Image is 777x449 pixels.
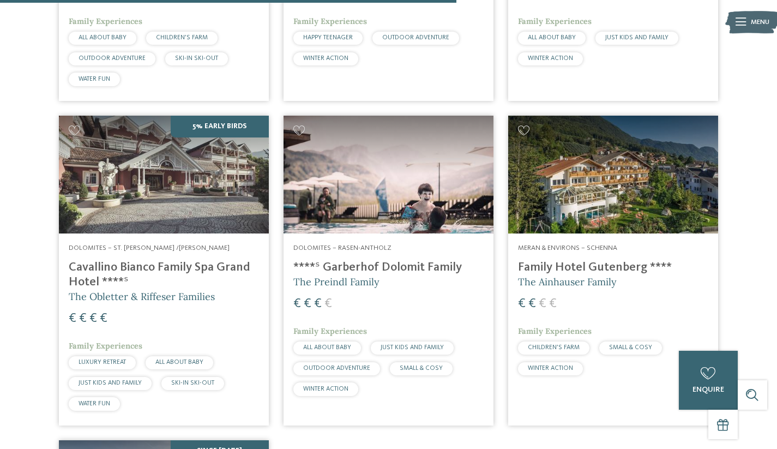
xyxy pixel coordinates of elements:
[69,16,142,26] span: Family Experiences
[528,344,580,351] span: CHILDREN’S FARM
[508,116,718,234] img: Family Hotel Gutenberg ****
[69,290,215,303] span: The Obletter & Riffeser Families
[518,297,526,310] span: €
[304,297,311,310] span: €
[293,276,380,288] span: The Preindl Family
[605,34,668,41] span: JUST KIDS AND FAMILY
[382,34,449,41] span: OUTDOOR ADVENTURE
[79,400,110,407] span: WATER FUN
[79,34,127,41] span: ALL ABOUT BABY
[303,55,348,62] span: WINTER ACTION
[69,244,230,252] span: Dolomites – St. [PERSON_NAME] /[PERSON_NAME]
[324,297,332,310] span: €
[155,359,203,366] span: ALL ABOUT BABY
[314,297,322,310] span: €
[303,344,351,351] span: ALL ABOUT BABY
[175,55,218,62] span: SKI-IN SKI-OUT
[609,344,652,351] span: SMALL & COSY
[518,276,617,288] span: The Ainhauser Family
[549,297,557,310] span: €
[293,244,391,252] span: Dolomites – Rasen-Antholz
[518,326,592,336] span: Family Experiences
[303,365,370,372] span: OUTDOOR ADVENTURE
[293,16,367,26] span: Family Experiences
[171,380,214,386] span: SKI-IN SKI-OUT
[518,260,708,275] h4: Family Hotel Gutenberg ****
[381,344,444,351] span: JUST KIDS AND FAMILY
[284,116,493,234] img: Looking for family hotels? Find the best ones here!
[293,326,367,336] span: Family Experiences
[293,297,301,310] span: €
[284,116,493,426] a: Looking for family hotels? Find the best ones here! Dolomites – Rasen-Antholz ****ˢ Garberhof Dol...
[156,34,208,41] span: CHILDREN’S FARM
[528,297,536,310] span: €
[303,34,353,41] span: HAPPY TEENAGER
[100,312,107,325] span: €
[69,260,259,290] h4: Cavallino Bianco Family Spa Grand Hotel ****ˢ
[79,312,87,325] span: €
[79,76,110,82] span: WATER FUN
[508,116,718,426] a: Looking for family hotels? Find the best ones here! Meran & Environs – Schenna Family Hotel Guten...
[79,380,142,386] span: JUST KIDS AND FAMILY
[400,365,443,372] span: SMALL & COSY
[528,55,573,62] span: WINTER ACTION
[518,16,592,26] span: Family Experiences
[69,341,142,351] span: Family Experiences
[679,351,738,410] a: enquire
[518,244,617,252] span: Meran & Environs – Schenna
[692,386,724,393] span: enquire
[79,55,146,62] span: OUTDOOR ADVENTURE
[79,359,126,366] span: LUXURY RETREAT
[59,116,269,234] img: Family Spa Grand Hotel Cavallino Bianco ****ˢ
[293,260,484,275] h4: ****ˢ Garberhof Dolomit Family
[528,34,576,41] span: ALL ABOUT BABY
[303,386,348,392] span: WINTER ACTION
[528,365,573,372] span: WINTER ACTION
[59,116,269,426] a: Looking for family hotels? Find the best ones here! 5% Early Birds Dolomites – St. [PERSON_NAME] ...
[539,297,546,310] span: €
[89,312,97,325] span: €
[69,312,76,325] span: €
